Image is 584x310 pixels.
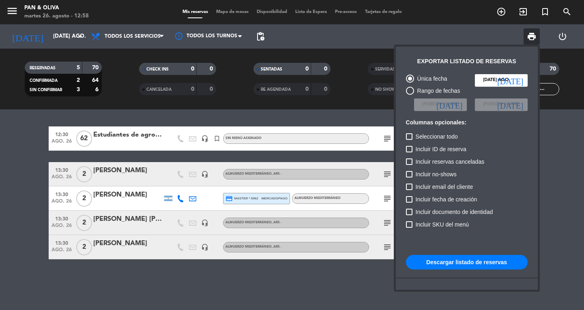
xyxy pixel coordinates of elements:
span: Incluir fecha de creación [416,195,477,204]
span: Incluir reservas canceladas [416,157,485,167]
h6: Columnas opcionales: [406,119,528,126]
span: print [527,32,537,41]
span: Incluir SKU del menú [416,220,469,229]
span: Incluir email del cliente [416,182,473,192]
span: Seleccionar todo [416,132,458,141]
i: [DATE] [497,100,523,109]
span: [PERSON_NAME] [422,101,459,108]
i: [DATE] [436,100,462,109]
div: Única fecha [414,74,447,83]
span: Incluir ID de reserva [416,144,466,154]
div: Exportar listado de reservas [417,57,516,66]
button: Descargar listado de reservas [406,255,528,269]
span: pending_actions [255,32,265,41]
span: Incluir no-shows [416,169,457,179]
div: Rango de fechas [414,86,460,96]
span: [PERSON_NAME] [483,101,520,108]
i: [DATE] [497,76,523,84]
span: Incluir documento de identidad [416,207,493,217]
